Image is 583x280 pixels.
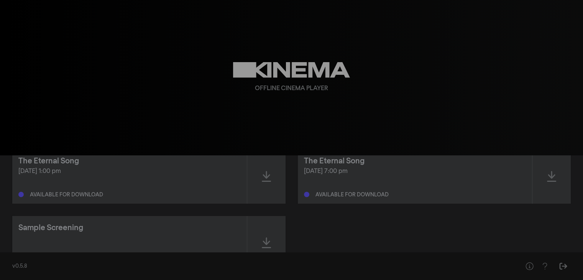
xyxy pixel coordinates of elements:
[255,84,328,93] div: Offline Cinema Player
[30,192,103,198] div: Available for download
[315,192,389,198] div: Available for download
[304,155,365,167] div: The Eternal Song
[12,262,506,270] div: v0.5.8
[18,222,83,234] div: Sample Screening
[555,259,571,274] button: Sign Out
[18,155,79,167] div: The Eternal Song
[522,259,537,274] button: Help
[304,167,526,176] div: [DATE] 7:00 pm
[537,259,552,274] button: Help
[18,167,241,176] div: [DATE] 1:00 pm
